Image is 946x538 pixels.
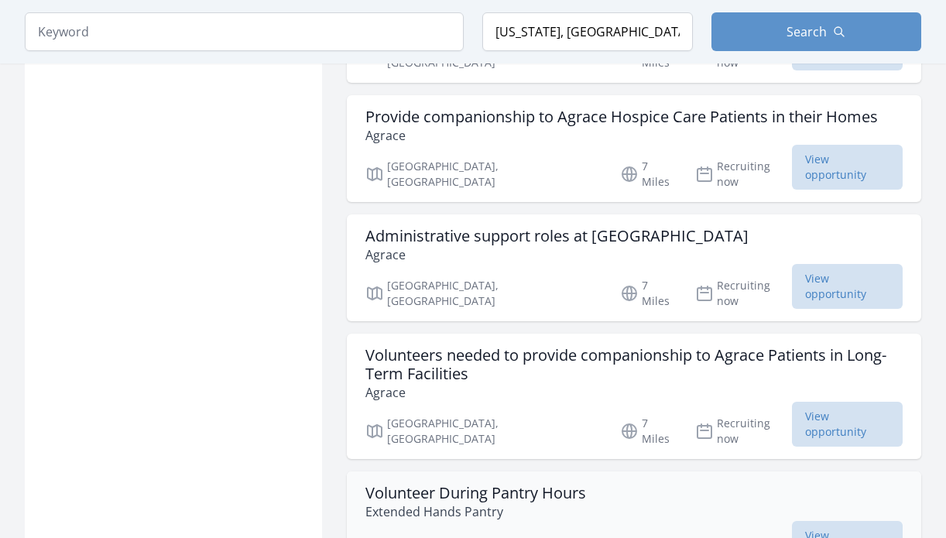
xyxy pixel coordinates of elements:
[711,12,922,51] button: Search
[695,159,791,190] p: Recruiting now
[787,22,827,41] span: Search
[365,245,749,264] p: Agrace
[347,214,921,321] a: Administrative support roles at [GEOGRAPHIC_DATA] Agrace [GEOGRAPHIC_DATA], [GEOGRAPHIC_DATA] 7 M...
[365,227,749,245] h3: Administrative support roles at [GEOGRAPHIC_DATA]
[25,12,464,51] input: Keyword
[620,416,677,447] p: 7 Miles
[365,346,903,383] h3: Volunteers needed to provide companionship to Agrace Patients in Long-Term Facilities
[365,108,878,126] h3: Provide companionship to Agrace Hospice Care Patients in their Homes
[695,278,791,309] p: Recruiting now
[365,383,903,402] p: Agrace
[792,264,903,309] span: View opportunity
[695,416,791,447] p: Recruiting now
[365,126,878,145] p: Agrace
[365,278,602,309] p: [GEOGRAPHIC_DATA], [GEOGRAPHIC_DATA]
[365,159,602,190] p: [GEOGRAPHIC_DATA], [GEOGRAPHIC_DATA]
[620,159,677,190] p: 7 Miles
[365,502,586,521] p: Extended Hands Pantry
[792,402,903,447] span: View opportunity
[365,416,602,447] p: [GEOGRAPHIC_DATA], [GEOGRAPHIC_DATA]
[620,278,677,309] p: 7 Miles
[365,484,586,502] h3: Volunteer During Pantry Hours
[347,95,921,202] a: Provide companionship to Agrace Hospice Care Patients in their Homes Agrace [GEOGRAPHIC_DATA], [G...
[792,145,903,190] span: View opportunity
[482,12,693,51] input: Location
[347,334,921,459] a: Volunteers needed to provide companionship to Agrace Patients in Long-Term Facilities Agrace [GEO...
